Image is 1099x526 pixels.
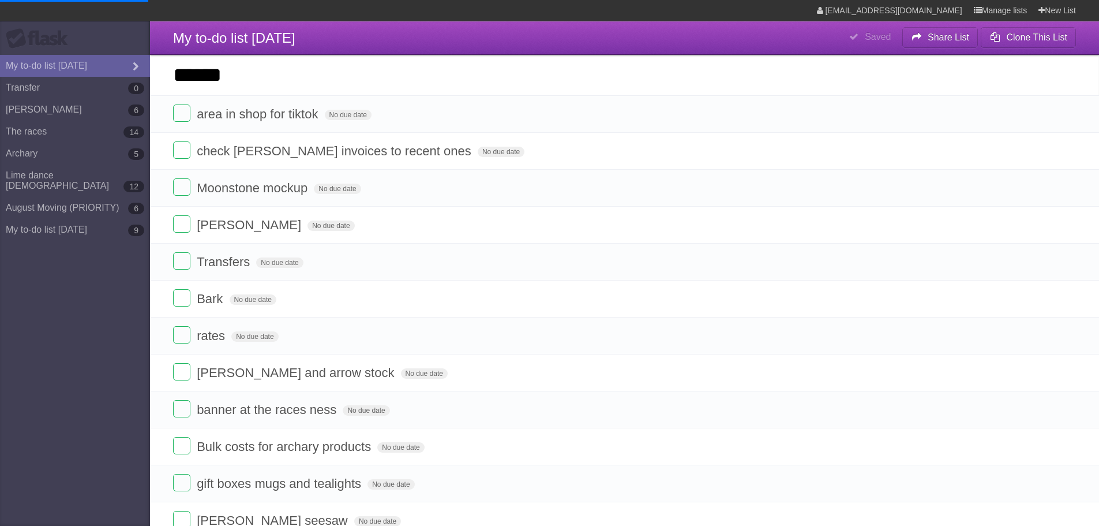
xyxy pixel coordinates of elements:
span: [PERSON_NAME] and arrow stock [197,365,397,380]
div: Flask [6,28,75,49]
span: No due date [478,147,524,157]
span: check [PERSON_NAME] invoices to recent ones [197,144,474,158]
b: 14 [123,126,144,138]
b: 12 [123,181,144,192]
span: [PERSON_NAME] [197,218,304,232]
b: 5 [128,148,144,160]
span: No due date [256,258,303,268]
label: Done [173,437,190,454]
span: No due date [325,110,372,120]
span: Moonstone mockup [197,181,310,195]
span: No due date [314,184,361,194]
label: Done [173,289,190,307]
label: Done [173,326,190,344]
label: Done [173,400,190,417]
b: Clone This List [1006,32,1067,42]
span: No due date [230,294,276,305]
span: No due date [231,331,278,342]
span: No due date [377,442,424,453]
span: Bark [197,292,226,306]
b: Share List [928,32,969,42]
label: Done [173,215,190,233]
span: gift boxes mugs and tealights [197,476,364,491]
span: banner at the races ness [197,402,339,417]
span: No due date [307,221,354,231]
label: Done [173,252,190,270]
span: No due date [343,405,389,416]
span: area in shop for tiktok [197,107,321,121]
label: Done [173,474,190,491]
span: Transfers [197,255,253,269]
span: rates [197,329,228,343]
b: 6 [128,105,144,116]
label: Done [173,178,190,196]
button: Clone This List [981,27,1076,48]
span: My to-do list [DATE] [173,30,295,46]
span: Bulk costs for archary products [197,439,374,454]
label: Done [173,141,190,159]
label: Done [173,363,190,380]
span: No due date [367,479,414,490]
b: 6 [128,203,144,214]
b: Saved [865,32,891,42]
button: Share List [902,27,978,48]
span: No due date [401,368,448,379]
b: 9 [128,225,144,236]
b: 0 [128,83,144,94]
label: Done [173,105,190,122]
